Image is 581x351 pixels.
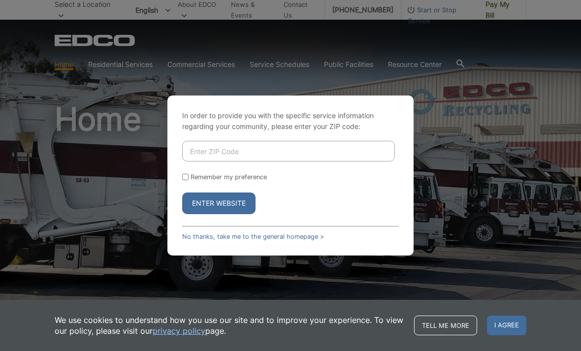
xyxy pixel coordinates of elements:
input: Enter ZIP Code [182,141,395,161]
a: Tell me more [414,316,477,335]
p: We use cookies to understand how you use our site and to improve your experience. To view our pol... [55,315,404,336]
p: In order to provide you with the specific service information regarding your community, please en... [182,110,399,132]
a: No thanks, take me to the general homepage > [182,233,324,240]
button: Enter Website [182,192,256,214]
a: privacy policy [153,325,205,336]
label: Remember my preference [191,173,267,181]
span: I agree [487,316,526,335]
